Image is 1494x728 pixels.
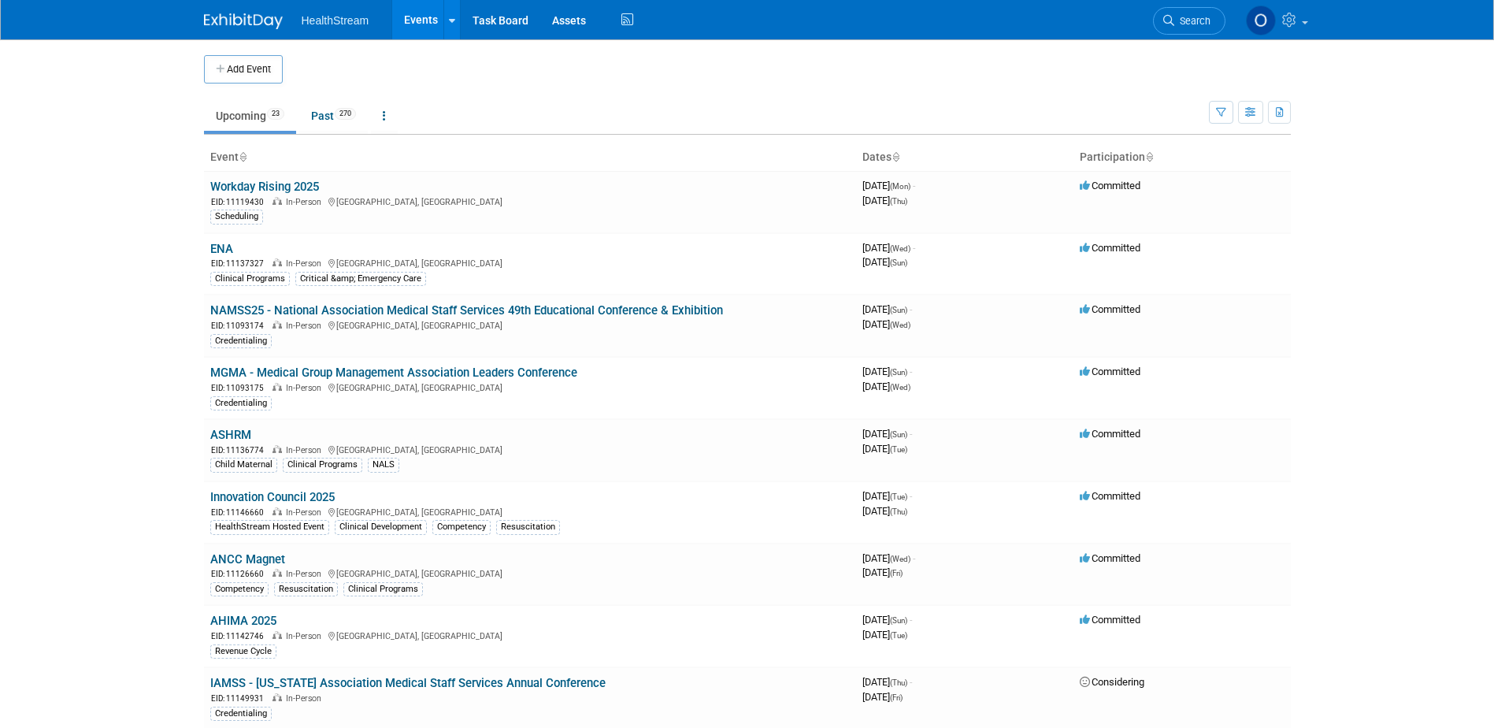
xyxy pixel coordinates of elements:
[211,321,270,330] span: EID: 11093174
[910,428,912,440] span: -
[286,693,326,704] span: In-Person
[211,259,270,268] span: EID: 11137327
[910,303,912,315] span: -
[211,570,270,578] span: EID: 11126660
[1080,366,1140,377] span: Committed
[862,256,907,268] span: [DATE]
[267,108,284,120] span: 23
[210,707,272,721] div: Credentialing
[274,582,338,596] div: Resuscitation
[272,445,282,453] img: In-Person Event
[210,644,276,659] div: Revenue Cycle
[1153,7,1225,35] a: Search
[432,520,491,534] div: Competency
[1080,428,1140,440] span: Committed
[272,258,282,266] img: In-Person Event
[272,321,282,329] img: In-Person Event
[1174,15,1210,27] span: Search
[1080,242,1140,254] span: Committed
[1080,552,1140,564] span: Committed
[335,520,427,534] div: Clinical Development
[210,272,290,286] div: Clinical Programs
[210,566,850,580] div: [GEOGRAPHIC_DATA], [GEOGRAPHIC_DATA]
[272,507,282,515] img: In-Person Event
[211,384,270,392] span: EID: 11093175
[862,428,912,440] span: [DATE]
[204,55,283,84] button: Add Event
[910,614,912,626] span: -
[1145,150,1153,163] a: Sort by Participation Type
[210,614,276,628] a: AHIMA 2025
[204,144,856,171] th: Event
[1080,180,1140,191] span: Committed
[1246,6,1276,35] img: Olivia Christopher
[496,520,560,534] div: Resuscitation
[890,182,910,191] span: (Mon)
[910,366,912,377] span: -
[910,490,912,502] span: -
[286,383,326,393] span: In-Person
[890,258,907,267] span: (Sun)
[913,552,915,564] span: -
[204,13,283,29] img: ExhibitDay
[890,693,903,702] span: (Fri)
[210,303,723,318] a: NAMSS25 - National Association Medical Staff Services 49th Educational Conference & Exhibition
[368,458,399,472] div: NALS
[862,443,907,455] span: [DATE]
[210,381,850,394] div: [GEOGRAPHIC_DATA], [GEOGRAPHIC_DATA]
[272,631,282,639] img: In-Person Event
[286,507,326,518] span: In-Person
[210,552,285,566] a: ANCC Magnet
[335,108,356,120] span: 270
[890,306,907,314] span: (Sun)
[210,180,319,194] a: Workday Rising 2025
[862,505,907,517] span: [DATE]
[210,428,251,442] a: ASHRM
[272,383,282,391] img: In-Person Event
[272,693,282,701] img: In-Person Event
[862,566,903,578] span: [DATE]
[211,446,270,455] span: EID: 11136774
[862,366,912,377] span: [DATE]
[302,14,369,27] span: HealthStream
[890,197,907,206] span: (Thu)
[862,629,907,641] span: [DATE]
[210,242,233,256] a: ENA
[890,678,907,687] span: (Thu)
[299,101,368,131] a: Past270
[862,552,915,564] span: [DATE]
[211,632,270,641] span: EID: 11142746
[210,334,272,348] div: Credentialing
[1080,490,1140,502] span: Committed
[286,197,326,207] span: In-Person
[210,195,850,208] div: [GEOGRAPHIC_DATA], [GEOGRAPHIC_DATA]
[295,272,426,286] div: Critical &amp; Emergency Care
[272,197,282,205] img: In-Person Event
[210,505,850,518] div: [GEOGRAPHIC_DATA], [GEOGRAPHIC_DATA]
[210,396,272,410] div: Credentialing
[286,321,326,331] span: In-Person
[862,318,910,330] span: [DATE]
[890,555,910,563] span: (Wed)
[286,445,326,455] span: In-Person
[862,303,912,315] span: [DATE]
[210,318,850,332] div: [GEOGRAPHIC_DATA], [GEOGRAPHIC_DATA]
[211,198,270,206] span: EID: 11119430
[862,676,912,688] span: [DATE]
[211,508,270,517] span: EID: 11146660
[204,101,296,131] a: Upcoming23
[1080,676,1144,688] span: Considering
[210,676,606,690] a: IAMSS - [US_STATE] Association Medical Staff Services Annual Conference
[890,569,903,578] span: (Fri)
[913,242,915,254] span: -
[210,210,263,224] div: Scheduling
[890,383,910,392] span: (Wed)
[210,458,277,472] div: Child Maternal
[211,694,270,703] span: EID: 11149931
[210,582,269,596] div: Competency
[1080,614,1140,626] span: Committed
[210,490,335,504] a: Innovation Council 2025
[890,321,910,329] span: (Wed)
[862,490,912,502] span: [DATE]
[890,430,907,439] span: (Sun)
